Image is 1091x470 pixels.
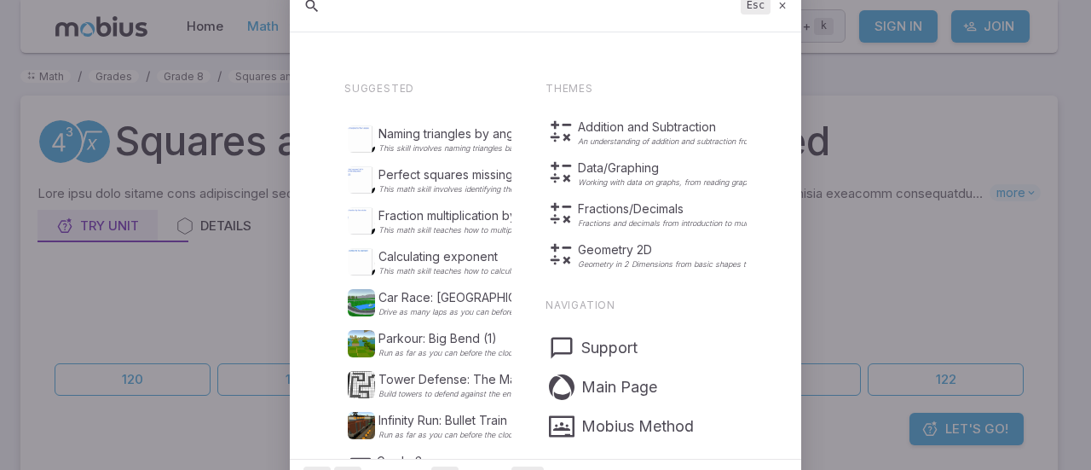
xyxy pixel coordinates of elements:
img: Fraction multiplication by a whole number [348,207,375,235]
img: Calculating exponent [348,248,375,276]
p: Run as far as you can before the clock runs out! [378,349,551,357]
p: Calculating exponent [378,248,898,265]
p: Infinity Run: Bullet Train [378,412,551,429]
img: Perfect squares missing from sequence [348,166,375,194]
p: Fractions and decimals from introduction to multiplication and division [578,219,824,228]
p: Fraction multiplication by a whole number [378,207,1038,224]
p: Navigation [545,299,747,311]
img: Infinity Run: Bullet Train [348,412,375,439]
p: Car Race: [GEOGRAPHIC_DATA] [378,289,582,306]
p: Parkour: Big Bend (1) [378,330,551,347]
p: Addition and Subtraction [578,119,859,136]
p: Working with data on graphs, from reading graphs to analyzing multi-series data sets [578,178,880,187]
p: This math skill teaches how to calculate exponents, which means multiplying the base number by it... [378,267,898,276]
p: Build towers to defend against the enemies! [378,390,534,398]
img: Car Race: Crystal Lake [348,289,375,316]
p: Support [581,336,638,360]
p: Fractions/Decimals [578,200,824,218]
p: Mobius Method [581,415,694,438]
p: Geometry 2D [578,241,887,258]
p: Geometry in 2 Dimensions from basic shapes to advanced work with circular geometry [578,260,887,269]
p: This math skill teaches how to multiply a fraction by a whole number by multiplying the numerator... [378,226,1038,235]
p: Themes [545,83,747,95]
p: Suggested [344,83,511,95]
p: Main Page [581,375,657,399]
p: Drive as many laps as you can before the clock runs out! [378,308,582,316]
img: Parkour: Big Bend (1) [348,330,375,357]
div: Suggestions [290,35,801,459]
img: Tower Defense: The Maze [348,371,375,398]
img: Naming triangles by angles [348,125,375,153]
p: Run as far as you can before the clock runs out! [378,431,551,439]
p: An understanding of addition and subtraction from single digits to multiple digits [578,137,859,146]
p: Tower Defense: The Maze [378,371,534,388]
p: Data/Graphing [578,160,880,177]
